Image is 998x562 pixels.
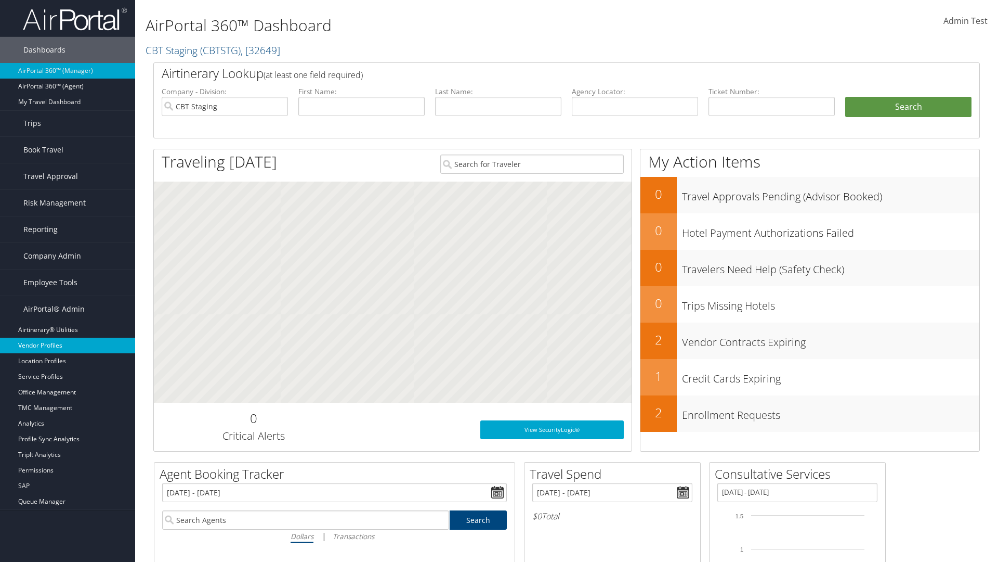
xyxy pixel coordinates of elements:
[480,420,624,439] a: View SecurityLogic®
[640,258,677,276] h2: 0
[640,185,677,203] h2: 0
[640,250,979,286] a: 0Travelers Need Help (Safety Check)
[162,65,903,82] h2: Airtinerary Lookup
[291,531,313,541] i: Dollars
[435,86,561,97] label: Last Name:
[682,403,979,423] h3: Enrollment Requests
[23,270,77,296] span: Employee Tools
[640,177,979,213] a: 0Travel Approvals Pending (Advisor Booked)
[23,163,78,189] span: Travel Approval
[162,151,277,173] h1: Traveling [DATE]
[640,286,979,323] a: 0Trips Missing Hotels
[162,530,507,543] div: |
[530,465,700,483] h2: Travel Spend
[298,86,425,97] label: First Name:
[162,86,288,97] label: Company - Division:
[23,296,85,322] span: AirPortal® Admin
[264,69,363,81] span: (at least one field required)
[640,222,677,239] h2: 0
[450,510,507,530] a: Search
[440,155,624,174] input: Search for Traveler
[532,510,542,522] span: $0
[736,513,743,519] tspan: 1.5
[682,330,979,350] h3: Vendor Contracts Expiring
[23,216,58,242] span: Reporting
[682,366,979,386] h3: Credit Cards Expiring
[162,429,345,443] h3: Critical Alerts
[640,151,979,173] h1: My Action Items
[708,86,835,97] label: Ticket Number:
[146,15,707,36] h1: AirPortal 360™ Dashboard
[23,243,81,269] span: Company Admin
[845,97,971,118] button: Search
[200,43,241,57] span: ( CBTSTG )
[640,331,677,349] h2: 2
[640,359,979,395] a: 1Credit Cards Expiring
[640,323,979,359] a: 2Vendor Contracts Expiring
[23,110,41,136] span: Trips
[943,15,988,27] span: Admin Test
[682,184,979,204] h3: Travel Approvals Pending (Advisor Booked)
[333,531,374,541] i: Transactions
[682,221,979,240] h3: Hotel Payment Authorizations Failed
[943,5,988,37] a: Admin Test
[740,546,743,553] tspan: 1
[162,410,345,427] h2: 0
[715,465,885,483] h2: Consultative Services
[241,43,280,57] span: , [ 32649 ]
[572,86,698,97] label: Agency Locator:
[23,37,65,63] span: Dashboards
[682,257,979,277] h3: Travelers Need Help (Safety Check)
[532,510,692,522] h6: Total
[23,190,86,216] span: Risk Management
[146,43,280,57] a: CBT Staging
[23,7,127,31] img: airportal-logo.png
[640,395,979,432] a: 2Enrollment Requests
[682,293,979,313] h3: Trips Missing Hotels
[640,295,677,312] h2: 0
[160,465,515,483] h2: Agent Booking Tracker
[162,510,449,530] input: Search Agents
[640,367,677,385] h2: 1
[640,213,979,250] a: 0Hotel Payment Authorizations Failed
[640,404,677,421] h2: 2
[23,137,63,163] span: Book Travel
